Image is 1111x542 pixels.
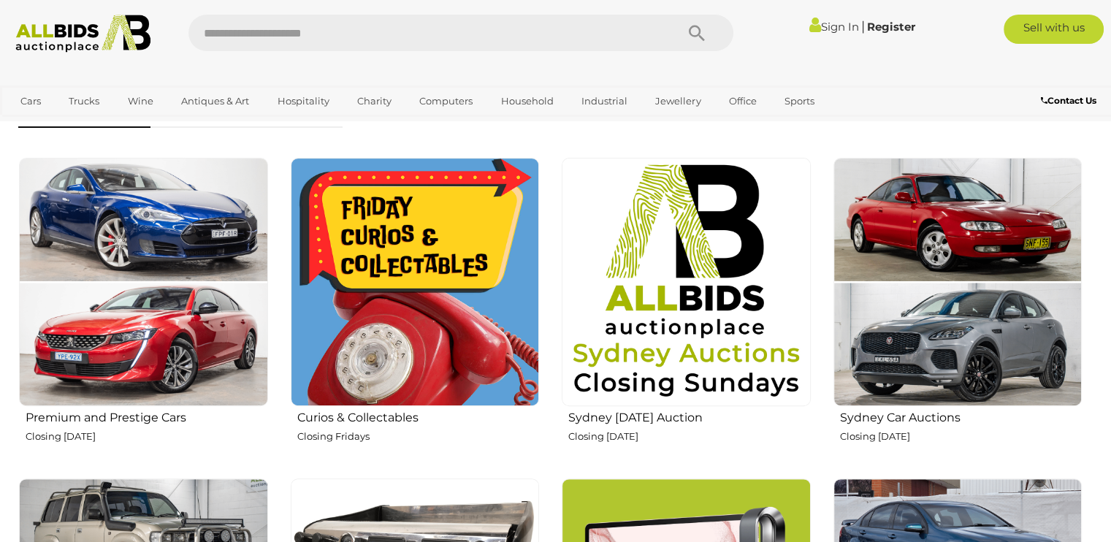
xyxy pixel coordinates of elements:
p: Closing [DATE] [26,428,268,445]
img: Curios & Collectables [291,158,540,407]
button: Search [660,15,733,51]
a: Antiques & Art [172,89,259,113]
a: Industrial [572,89,637,113]
a: Sell with us [1004,15,1104,44]
a: Sign In [809,20,858,34]
a: Sports [775,89,824,113]
a: Curios & Collectables Closing Fridays [290,157,540,467]
b: Contact Us [1041,95,1096,106]
a: Computers [410,89,482,113]
h2: Premium and Prestige Cars [26,408,268,424]
h2: Sydney Car Auctions [840,408,1083,424]
p: Closing [DATE] [840,428,1083,445]
a: Sydney Car Auctions Closing [DATE] [833,157,1083,467]
img: Premium and Prestige Cars [19,158,268,407]
a: Office [719,89,766,113]
a: Hospitality [268,89,339,113]
a: Jewellery [646,89,710,113]
a: Cars [11,89,50,113]
a: [GEOGRAPHIC_DATA] [11,113,134,137]
h2: Sydney [DATE] Auction [568,408,811,424]
a: Contact Us [1041,93,1100,109]
a: Wine [118,89,163,113]
a: Household [492,89,563,113]
span: | [860,18,864,34]
p: Closing [DATE] [568,428,811,445]
a: Premium and Prestige Cars Closing [DATE] [18,157,268,467]
a: Trucks [59,89,109,113]
a: Sydney [DATE] Auction Closing [DATE] [561,157,811,467]
p: Closing Fridays [297,428,540,445]
h2: Curios & Collectables [297,408,540,424]
a: Register [866,20,915,34]
img: Sydney Sunday Auction [562,158,811,407]
img: Allbids.com.au [8,15,159,53]
img: Sydney Car Auctions [833,158,1083,407]
a: Charity [348,89,401,113]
